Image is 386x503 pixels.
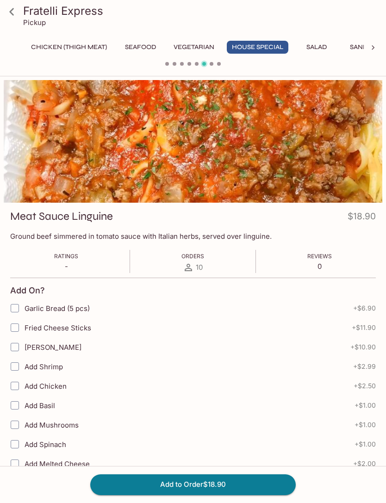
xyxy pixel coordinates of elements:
[119,41,161,54] button: Seafood
[54,262,78,271] p: -
[54,253,78,260] span: Ratings
[307,262,332,271] p: 0
[196,263,203,272] span: 10
[168,41,219,54] button: Vegetarian
[25,362,63,371] span: Add Shrimp
[354,382,376,390] span: + $2.50
[90,474,296,495] button: Add to Order$18.90
[10,232,376,241] p: Ground beef simmered in tomato sauce with Italian herbs, served over linguine.
[348,209,376,227] h4: $18.90
[355,402,376,409] span: + $1.00
[25,401,55,410] span: Add Basil
[181,253,204,260] span: Orders
[25,440,66,449] span: Add Spinach
[25,460,90,468] span: Add Melted Cheese
[10,286,45,296] h4: Add On?
[25,304,90,313] span: Garlic Bread (5 pcs)
[296,41,337,54] button: Salad
[355,421,376,428] span: + $1.00
[25,382,67,391] span: Add Chicken
[353,460,376,467] span: + $2.00
[23,18,46,27] p: Pickup
[4,80,382,203] div: Meat Sauce Linguine
[26,41,112,54] button: Chicken (Thigh Meat)
[227,41,288,54] button: House Special
[353,304,376,312] span: + $6.90
[352,324,376,331] span: + $11.90
[353,363,376,370] span: + $2.99
[10,209,113,224] h3: Meat Sauce Linguine
[350,343,376,351] span: + $10.90
[25,323,91,332] span: Fried Cheese Sticks
[23,4,379,18] h3: Fratelli Express
[355,441,376,448] span: + $1.00
[307,253,332,260] span: Reviews
[25,421,79,429] span: Add Mushrooms
[25,343,81,352] span: [PERSON_NAME]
